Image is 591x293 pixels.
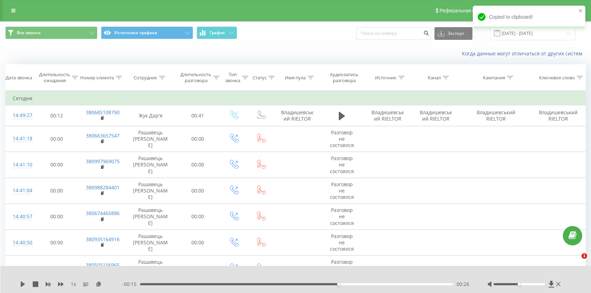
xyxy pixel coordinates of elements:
a: 380685108790 [86,109,120,116]
div: 14:41:10 [13,158,27,172]
td: Рашавець [PERSON_NAME] [125,178,175,204]
span: 1 x [71,281,76,288]
button: Источники трафика [101,26,193,39]
td: Рашавець [PERSON_NAME] [125,230,175,256]
td: 00:41 [176,105,220,126]
div: Длительность разговора [180,72,211,84]
td: Сегодня [6,91,586,105]
td: 00:00 [34,256,79,282]
div: 14:49:27 [13,109,27,122]
td: 00:12 [34,105,79,126]
span: Разговор не состоялся [330,207,354,226]
td: Владишевський RIELTOR [363,105,412,126]
button: close [578,8,583,14]
div: Источник [375,75,396,81]
td: Владишевський RIELTOR [274,105,320,126]
div: Сотрудник [134,75,157,81]
td: Рашавець [PERSON_NAME] [125,152,175,178]
td: 00:00 [34,152,79,178]
div: Accessibility label [518,283,521,286]
div: 14:40:57 [13,210,27,224]
span: Разговор не состоялся [330,129,354,148]
span: Разговор не состоялся [330,233,354,252]
button: Все звонки [5,26,97,39]
a: 380674465886 [86,210,120,216]
td: 00:00 [34,204,79,230]
a: 380663657547 [86,132,120,139]
div: 14:40:50 [13,236,27,250]
span: График [210,30,225,35]
div: Длительность ожидания [39,72,70,84]
div: Кампания [483,75,505,81]
div: 14:41:18 [13,132,27,146]
div: Accessibility label [337,283,340,286]
span: Разговор не состоялся [330,155,354,174]
div: Copied to clipboard! [473,6,585,28]
span: Разговор не состоялся [330,258,354,278]
a: 380935164916 [86,236,120,243]
span: Все звонки [17,30,40,36]
button: Экспорт [434,27,472,40]
div: Тип звонка [225,72,240,84]
input: Поиск по номеру [356,27,431,40]
iframe: Intercom live chat [567,253,584,270]
a: 380997969075 [86,158,120,165]
span: 00:26 [457,281,469,288]
a: 380988284401 [86,184,120,191]
div: Имя пула [285,75,306,81]
td: 00:00 [176,126,220,152]
td: 00:00 [176,204,220,230]
div: Канал [428,75,441,81]
span: - 00:15 [122,281,140,288]
td: Владишевський RIELTOR [412,105,460,126]
div: Статус [253,75,267,81]
td: 00:00 [34,126,79,152]
td: 00:00 [176,178,220,204]
button: График [197,26,237,39]
span: Разговор не состоялся [330,181,354,200]
td: 00:00 [176,152,220,178]
td: Рашавець [PERSON_NAME] [125,256,175,282]
span: 1 [582,253,587,259]
td: Владишевський RIELTOR [460,105,532,126]
a: 380505156965 [86,262,120,268]
td: Владишевський RIELTOR [532,105,585,126]
div: 14:40:44 [13,262,27,275]
td: Рашавець [PERSON_NAME] [125,204,175,230]
div: Ключевое слово [539,75,575,81]
div: Дата звонка [6,75,32,81]
a: Когда данные могут отличаться от других систем [462,50,586,57]
td: 00:00 [176,256,220,282]
td: 00:00 [34,230,79,256]
td: 00:00 [176,230,220,256]
td: Жук Дар'я [125,105,175,126]
td: Рашавець [PERSON_NAME] [125,126,175,152]
div: Аудиозапись разговора [327,72,362,84]
div: Номер клиента [80,75,114,81]
td: 00:00 [34,178,79,204]
div: 14:41:04 [13,184,27,197]
span: Реферальная программа [439,8,497,13]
